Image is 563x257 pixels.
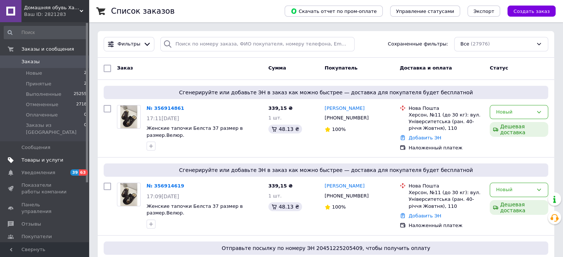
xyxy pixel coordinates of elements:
a: Добавить ЭН [409,135,441,141]
span: Фильтры [118,41,141,48]
img: Фото товару [120,105,138,128]
a: Фото товару [117,183,141,206]
span: Показатели работы компании [21,182,68,195]
span: Экспорт [473,9,494,14]
span: 1 шт. [268,115,282,121]
span: Оплаченные [26,112,58,118]
span: Товары и услуги [21,157,63,163]
button: Управление статусами [390,6,460,17]
div: Ваш ID: 2821283 [24,11,89,18]
span: Уведомления [21,169,55,176]
span: Панель управления [21,202,68,215]
span: Доставка и оплата [400,65,452,71]
button: Создать заказ [507,6,556,17]
span: 0 [84,112,87,118]
input: Поиск [4,26,87,39]
button: Скачать отчет по пром-оплате [285,6,383,17]
span: Заказы из [GEOGRAPHIC_DATA] [26,122,84,135]
div: [PHONE_NUMBER] [323,113,370,123]
span: Скачать отчет по пром-оплате [291,8,377,14]
span: Заказ [117,65,133,71]
div: Новый [496,186,533,194]
span: 17:11[DATE] [147,115,179,121]
span: Покупатели [21,233,52,240]
span: 2718 [76,101,87,108]
div: Херсон, №11 (до 30 кг): вул. Університетська (ран. 40-річчя Жовтня), 110 [409,112,484,132]
div: Нова Пошта [409,105,484,112]
div: Наложенный платеж [409,145,484,151]
span: 63 [79,169,87,176]
a: [PERSON_NAME] [325,105,365,112]
button: Экспорт [468,6,500,17]
a: Женские тапочки Белста 37 размер в размер.Велюр. [147,203,243,216]
span: Отзывы [21,221,41,227]
span: Сохраненные фильтры: [388,41,448,48]
span: 0 [84,122,87,135]
span: Статус [490,65,508,71]
a: [PERSON_NAME] [325,183,365,190]
h1: Список заказов [111,7,175,16]
div: Херсон, №11 (до 30 кг): вул. Університетська (ран. 40-річчя Жовтня), 110 [409,189,484,210]
div: Новый [496,108,533,116]
a: Создать заказ [500,8,556,14]
div: Дешевая доставка [490,200,548,215]
span: Новые [26,70,42,77]
span: 39 [70,169,79,176]
span: 1 шт. [268,193,282,199]
span: Покупатель [325,65,358,71]
span: Отправьте посылку по номеру ЭН 20451225205409, чтобы получить оплату [107,244,545,252]
span: Заказы и сообщения [21,46,74,53]
a: Фото товару [117,105,141,129]
span: Домашняя обувь Харьков [24,4,80,11]
a: № 356914861 [147,105,184,111]
a: Женские тапочки Белста 37 размер в размер.Велюр. [147,125,243,138]
span: 100% [332,204,346,210]
div: Дешевая доставка [490,122,548,137]
span: 339,15 ₴ [268,105,293,111]
img: Фото товару [120,183,138,206]
div: Наложенный платеж [409,222,484,229]
span: Сумма [268,65,286,71]
span: 25255 [74,91,87,98]
span: Заказы [21,58,40,65]
a: Добавить ЭН [409,213,441,219]
a: № 356914619 [147,183,184,189]
span: 17:09[DATE] [147,193,179,199]
span: Все [460,41,469,48]
span: Сообщения [21,144,50,151]
div: 48.13 ₴ [268,125,302,133]
span: Принятые [26,81,51,87]
span: 339,15 ₴ [268,183,293,189]
span: 100% [332,126,346,132]
span: Сгенерируйте или добавьте ЭН в заказ как можно быстрее — доставка для покупателя будет бесплатной [107,89,545,96]
span: Выполненные [26,91,61,98]
div: Нова Пошта [409,183,484,189]
span: 2 [84,81,87,87]
div: 48.13 ₴ [268,202,302,211]
input: Поиск по номеру заказа, ФИО покупателя, номеру телефона, Email, номеру накладной [160,37,355,51]
span: Отмененные [26,101,58,108]
span: Создать заказ [513,9,550,14]
span: Управление статусами [396,9,454,14]
span: 2 [84,70,87,77]
span: (27976) [471,41,490,47]
span: Сгенерируйте или добавьте ЭН в заказ как можно быстрее — доставка для покупателя будет бесплатной [107,166,545,174]
div: [PHONE_NUMBER] [323,191,370,201]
